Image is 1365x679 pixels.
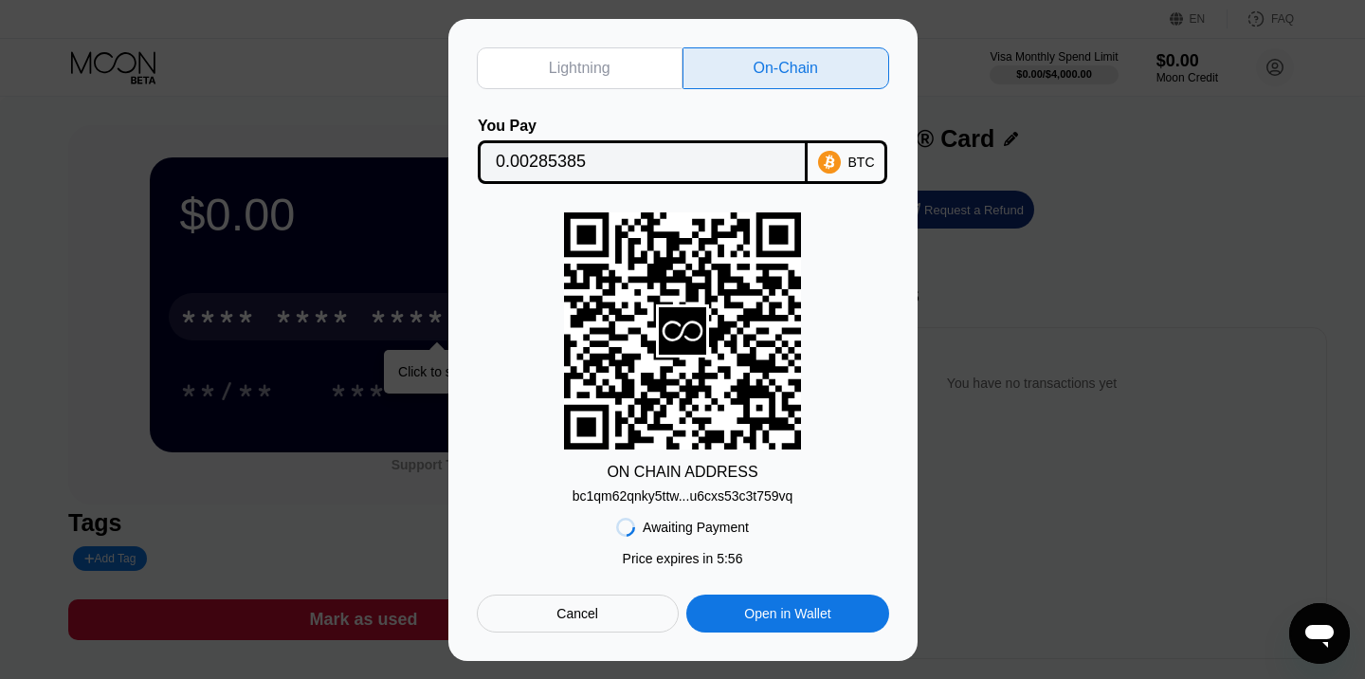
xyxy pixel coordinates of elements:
div: Open in Wallet [686,595,888,633]
div: You PayBTC [477,118,889,184]
div: BTC [848,155,875,170]
div: bc1qm62qnky5ttw...u6cxs53c3t759vq [573,481,793,504]
div: bc1qm62qnky5ttw...u6cxs53c3t759vq [573,488,793,504]
div: ON CHAIN ADDRESS [607,464,757,481]
div: On-Chain [754,59,818,78]
div: Price expires in [623,551,743,566]
div: Awaiting Payment [643,520,749,535]
div: You Pay [478,118,808,135]
div: Open in Wallet [744,605,830,622]
div: On-Chain [682,47,889,89]
iframe: Button to launch messaging window [1289,603,1350,664]
div: Lightning [477,47,683,89]
div: Cancel [556,605,598,622]
div: Lightning [549,59,610,78]
span: 5 : 56 [717,551,742,566]
div: Cancel [477,595,679,633]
